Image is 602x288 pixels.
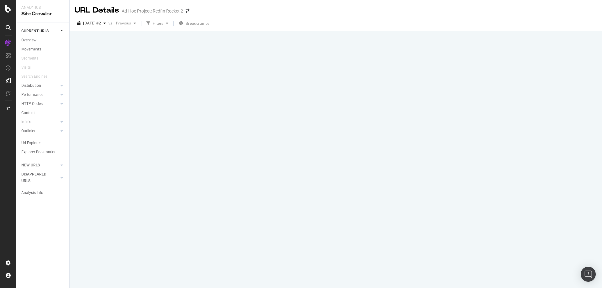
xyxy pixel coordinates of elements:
[21,110,65,116] a: Content
[581,267,596,282] div: Open Intercom Messenger
[75,5,119,16] div: URL Details
[21,110,35,116] div: Content
[21,10,64,18] div: SiteCrawler
[21,101,43,107] div: HTTP Codes
[21,140,65,146] a: Url Explorer
[21,92,59,98] a: Performance
[114,20,131,26] span: Previous
[21,28,49,34] div: CURRENT URLS
[21,128,35,134] div: Outlinks
[21,162,59,169] a: NEW URLS
[21,92,43,98] div: Performance
[21,64,31,71] div: Visits
[21,37,36,44] div: Overview
[21,64,37,71] a: Visits
[83,20,101,26] span: 2025 Aug. 22nd #2
[186,9,189,13] div: arrow-right-arrow-left
[108,20,114,26] span: vs
[21,28,59,34] a: CURRENT URLS
[21,82,59,89] a: Distribution
[21,190,43,196] div: Analysis Info
[21,73,54,80] a: Search Engines
[21,55,38,62] div: Segments
[186,21,209,26] span: Breadcrumbs
[21,55,45,62] a: Segments
[21,190,65,196] a: Analysis Info
[21,128,59,134] a: Outlinks
[21,37,65,44] a: Overview
[21,119,59,125] a: Inlinks
[21,140,41,146] div: Url Explorer
[21,101,59,107] a: HTTP Codes
[21,171,59,184] a: DISAPPEARED URLS
[21,119,32,125] div: Inlinks
[144,18,171,28] button: Filters
[122,8,183,14] div: Ad-Hoc Project: Redfin Rocket 2
[21,82,41,89] div: Distribution
[176,18,212,28] button: Breadcrumbs
[21,5,64,10] div: Analytics
[75,18,108,28] button: [DATE] #2
[21,46,65,53] a: Movements
[21,46,41,53] div: Movements
[153,21,163,26] div: Filters
[21,73,47,80] div: Search Engines
[21,171,53,184] div: DISAPPEARED URLS
[21,149,55,155] div: Explorer Bookmarks
[21,149,65,155] a: Explorer Bookmarks
[21,162,40,169] div: NEW URLS
[114,18,139,28] button: Previous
